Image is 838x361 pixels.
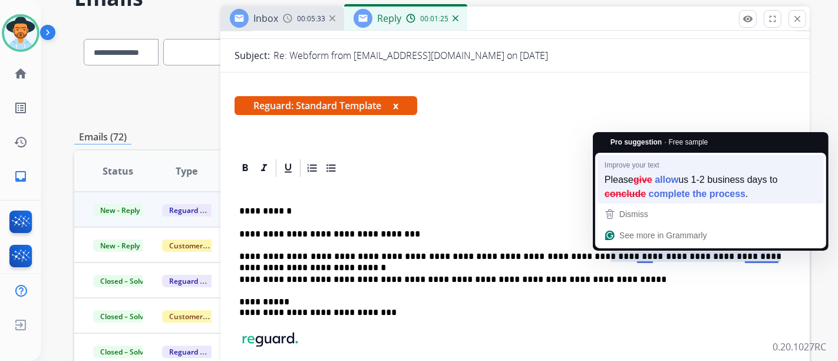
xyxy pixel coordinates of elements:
span: Customer Support [162,239,239,252]
p: Re: Webform from [EMAIL_ADDRESS][DOMAIN_NAME] on [DATE] [273,48,548,63]
span: New - Reply [93,239,147,252]
mat-icon: list_alt [14,101,28,115]
span: Reguard CS [162,275,216,287]
span: Status [103,164,133,178]
span: 00:05:33 [297,14,325,24]
mat-icon: fullscreen [767,14,778,24]
p: Subject: [235,48,270,63]
span: Closed – Solved [93,310,159,323]
mat-icon: home [14,67,28,81]
div: Italic [255,159,273,177]
mat-icon: remove_red_eye [743,14,753,24]
span: Inbox [253,12,278,25]
span: Reguard CS [162,346,216,358]
div: Bold [236,159,254,177]
span: 00:01:25 [420,14,448,24]
mat-icon: history [14,135,28,149]
span: New - Reply [93,204,147,216]
mat-icon: close [792,14,803,24]
span: Type [176,164,198,178]
span: Closed – Solved [93,275,159,287]
span: Reguard: Standard Template [235,96,417,115]
div: Bullet List [322,159,340,177]
span: Customer Support [162,310,239,323]
p: Emails (72) [74,130,131,145]
img: avatar [4,17,37,50]
span: Reguard CS [162,204,216,216]
span: Reply [377,12,401,25]
div: Ordered List [303,159,321,177]
button: x [393,99,398,113]
div: Underline [279,159,297,177]
mat-icon: inbox [14,169,28,183]
p: 0.20.1027RC [773,340,826,354]
span: Closed – Solved [93,346,159,358]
